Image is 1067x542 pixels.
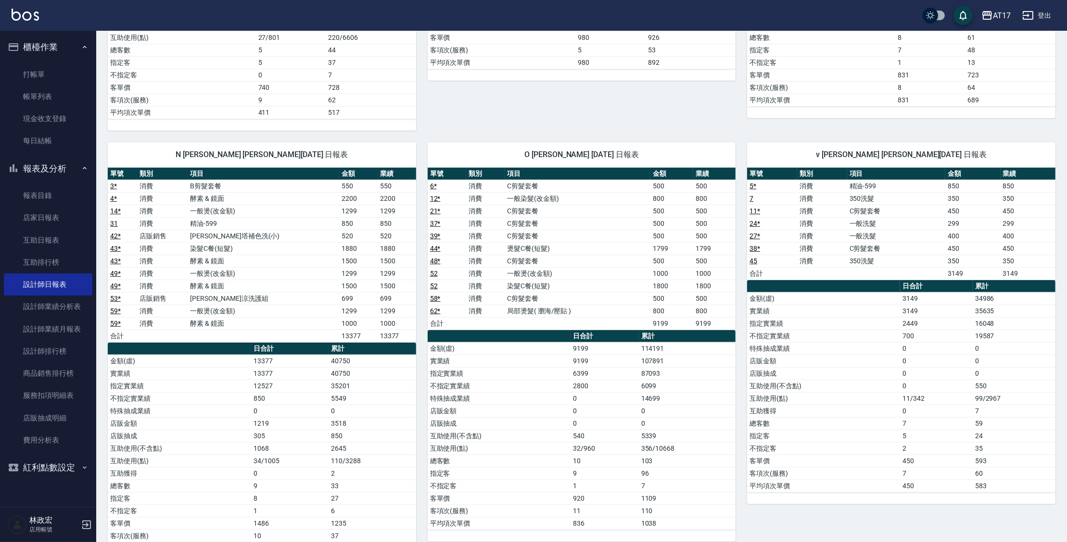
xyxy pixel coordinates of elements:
button: 紅利點數設定 [4,455,92,480]
td: 34986 [973,292,1055,305]
td: 精油-599 [188,217,339,230]
td: 互助獲得 [747,405,900,417]
th: 項目 [505,168,650,180]
td: 指定客 [108,56,256,69]
td: C剪髮套餐 [505,255,650,267]
td: 7 [326,69,416,81]
td: 48 [965,44,1055,56]
td: 11/342 [900,392,973,405]
a: 費用分析表 [4,429,92,451]
a: 設計師業績月報表 [4,318,92,340]
td: 850 [378,217,416,230]
td: 61 [965,31,1055,44]
td: [PERSON_NAME]涼洗護組 [188,292,339,305]
td: 299 [1001,217,1055,230]
td: 53 [646,44,736,56]
td: 1800 [693,280,736,292]
td: 0 [639,405,736,417]
td: 1299 [378,267,416,280]
td: 62 [326,94,416,106]
td: 1000 [378,317,416,330]
td: 500 [650,180,693,192]
th: 類別 [137,168,188,180]
a: 45 [749,257,757,265]
a: 現金收支登錄 [4,108,92,130]
td: 37 [326,56,416,69]
table: a dense table [747,168,1055,280]
td: 500 [650,292,693,305]
td: [PERSON_NAME]塔補色洗(小) [188,230,339,242]
td: 消費 [466,280,505,292]
td: 740 [256,81,326,94]
td: 13 [965,56,1055,69]
td: 指定實業績 [428,367,571,380]
td: 850 [339,217,378,230]
td: 299 [945,217,1000,230]
a: 報表目錄 [4,185,92,207]
td: 87093 [639,367,736,380]
td: 35635 [973,305,1055,317]
td: 550 [378,180,416,192]
td: 店販抽成 [747,367,900,380]
button: 櫃檯作業 [4,35,92,60]
td: 總客數 [747,31,895,44]
td: 400 [1001,230,1055,242]
td: 12527 [251,380,329,392]
td: 3149 [1001,267,1055,280]
td: 0 [251,405,329,417]
td: 消費 [797,242,847,255]
td: 99/2967 [973,392,1055,405]
td: 燙髮C餐(短髮) [505,242,650,255]
button: AT17 [978,6,1015,25]
a: 互助日報表 [4,229,92,251]
td: 互助使用(點) [747,392,900,405]
td: C剪髮套餐 [505,292,650,305]
td: 特殊抽成業績 [428,392,571,405]
td: 220/6606 [326,31,416,44]
td: 699 [339,292,378,305]
a: 服務扣項明細表 [4,384,92,406]
td: 450 [1001,242,1055,255]
td: 酵素 & 鏡面 [188,280,339,292]
td: 消費 [466,205,505,217]
td: 不指定實業績 [747,330,900,342]
td: 1000 [693,267,736,280]
td: 40750 [329,355,416,367]
td: 合計 [747,267,797,280]
td: 2449 [900,317,973,330]
th: 金額 [945,168,1000,180]
td: 消費 [797,180,847,192]
td: 350洗髮 [847,255,946,267]
td: 3149 [900,292,973,305]
td: 9199 [693,317,736,330]
button: 登出 [1018,7,1055,25]
td: 550 [973,380,1055,392]
td: 消費 [137,192,188,205]
td: C剪髮套餐 [505,230,650,242]
td: 1000 [650,267,693,280]
td: 500 [693,230,736,242]
span: O [PERSON_NAME] [DATE] 日報表 [439,150,724,160]
td: C剪髮套餐 [505,180,650,192]
td: 消費 [137,280,188,292]
td: 合計 [428,317,466,330]
td: 500 [693,292,736,305]
td: 517 [326,106,416,119]
td: 728 [326,81,416,94]
td: 9199 [571,355,639,367]
img: Logo [12,9,39,21]
td: 114191 [639,342,736,355]
th: 累計 [639,330,736,343]
td: 723 [965,69,1055,81]
a: 52 [430,282,438,290]
td: 520 [378,230,416,242]
img: Person [8,515,27,534]
td: 互助使用(點) [108,31,256,44]
td: 850 [945,180,1000,192]
td: 520 [339,230,378,242]
td: 9 [256,94,326,106]
td: 消費 [797,192,847,205]
td: 一般染髮(改金額) [505,192,650,205]
td: 消費 [797,205,847,217]
td: 450 [945,205,1000,217]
